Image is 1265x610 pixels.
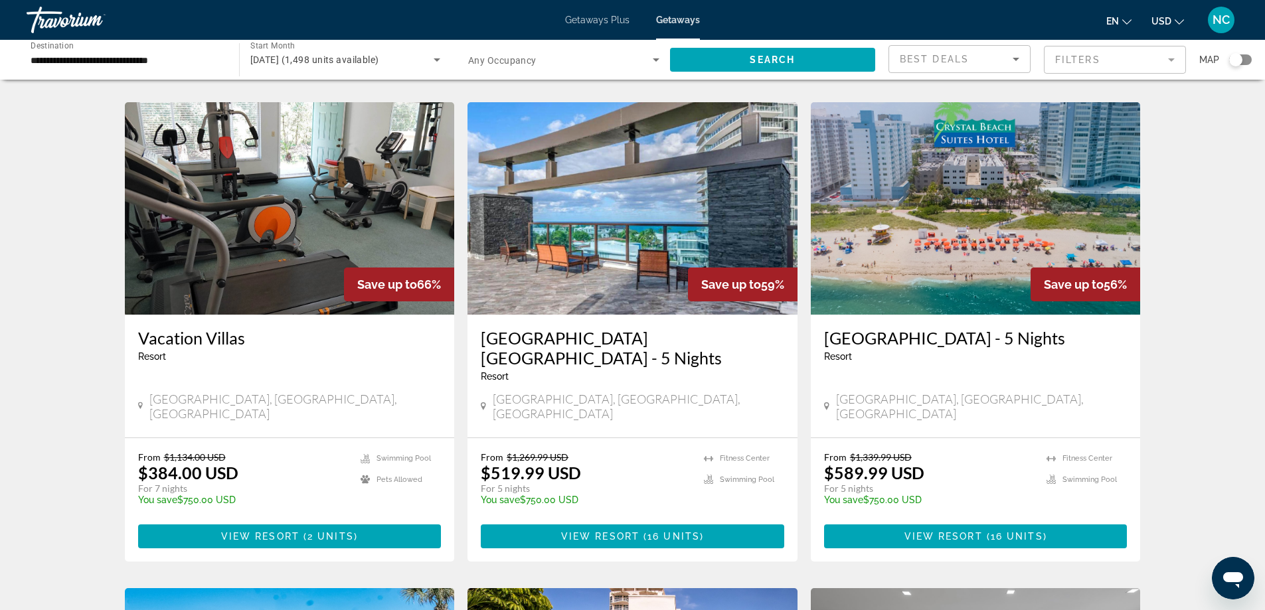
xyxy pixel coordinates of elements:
[701,277,761,291] span: Save up to
[1213,13,1230,27] span: NC
[481,524,784,548] button: View Resort(16 units)
[670,48,876,72] button: Search
[824,495,1034,505] p: $750.00 USD
[125,102,455,315] img: 5043O01X.jpg
[138,351,166,362] span: Resort
[250,41,295,50] span: Start Month
[824,451,847,463] span: From
[481,495,691,505] p: $750.00 USD
[1106,11,1132,31] button: Change language
[138,524,442,548] button: View Resort(2 units)
[507,451,568,463] span: $1,269.99 USD
[138,483,348,495] p: For 7 nights
[900,54,969,64] span: Best Deals
[991,531,1043,542] span: 16 units
[138,328,442,348] a: Vacation Villas
[647,531,700,542] span: 16 units
[377,454,431,463] span: Swimming Pool
[1044,45,1186,74] button: Filter
[377,475,422,484] span: Pets Allowed
[1212,557,1254,599] iframe: Button to launch messaging window
[468,55,537,66] span: Any Occupancy
[824,524,1128,548] button: View Resort(16 units)
[481,371,509,382] span: Resort
[1204,6,1238,34] button: User Menu
[900,51,1019,67] mat-select: Sort by
[850,451,912,463] span: $1,339.99 USD
[836,392,1128,421] span: [GEOGRAPHIC_DATA], [GEOGRAPHIC_DATA], [GEOGRAPHIC_DATA]
[824,328,1128,348] a: [GEOGRAPHIC_DATA] - 5 Nights
[149,392,441,421] span: [GEOGRAPHIC_DATA], [GEOGRAPHIC_DATA], [GEOGRAPHIC_DATA]
[138,495,177,505] span: You save
[1151,11,1184,31] button: Change currency
[164,451,226,463] span: $1,134.00 USD
[1062,454,1112,463] span: Fitness Center
[299,531,358,542] span: ( )
[824,463,924,483] p: $589.99 USD
[1062,475,1117,484] span: Swimming Pool
[357,277,417,291] span: Save up to
[824,483,1034,495] p: For 5 nights
[824,351,852,362] span: Resort
[639,531,704,542] span: ( )
[1031,267,1140,301] div: 56%
[720,454,770,463] span: Fitness Center
[1199,50,1219,69] span: Map
[27,3,159,37] a: Travorium
[250,54,379,65] span: [DATE] (1,498 units available)
[307,531,354,542] span: 2 units
[221,531,299,542] span: View Resort
[1151,16,1171,27] span: USD
[750,54,795,65] span: Search
[481,328,784,368] a: [GEOGRAPHIC_DATA] [GEOGRAPHIC_DATA] - 5 Nights
[344,267,454,301] div: 66%
[1106,16,1119,27] span: en
[138,463,238,483] p: $384.00 USD
[481,463,581,483] p: $519.99 USD
[138,495,348,505] p: $750.00 USD
[467,102,798,315] img: S458O01X.jpg
[481,495,520,505] span: You save
[688,267,798,301] div: 59%
[481,483,691,495] p: For 5 nights
[1044,277,1104,291] span: Save up to
[824,495,863,505] span: You save
[493,392,784,421] span: [GEOGRAPHIC_DATA], [GEOGRAPHIC_DATA], [GEOGRAPHIC_DATA]
[31,40,74,50] span: Destination
[138,451,161,463] span: From
[811,102,1141,315] img: RQ29E01X.jpg
[561,531,639,542] span: View Resort
[720,475,774,484] span: Swimming Pool
[983,531,1047,542] span: ( )
[656,15,700,25] a: Getaways
[481,451,503,463] span: From
[565,15,630,25] a: Getaways Plus
[904,531,983,542] span: View Resort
